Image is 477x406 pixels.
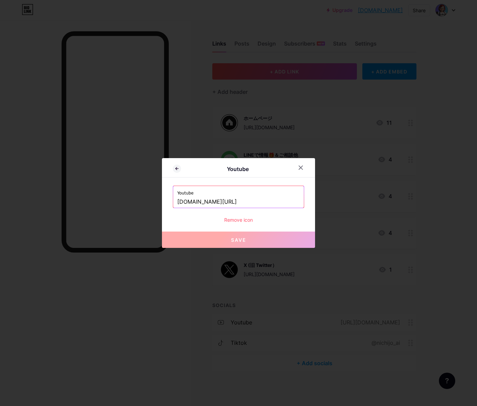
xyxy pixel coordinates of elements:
[231,237,246,243] span: Save
[177,186,300,196] label: Youtube
[177,196,300,208] input: https://youtube.com/channel/channelurl
[173,216,304,223] div: Remove icon
[181,165,295,173] div: Youtube
[162,232,315,248] button: Save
